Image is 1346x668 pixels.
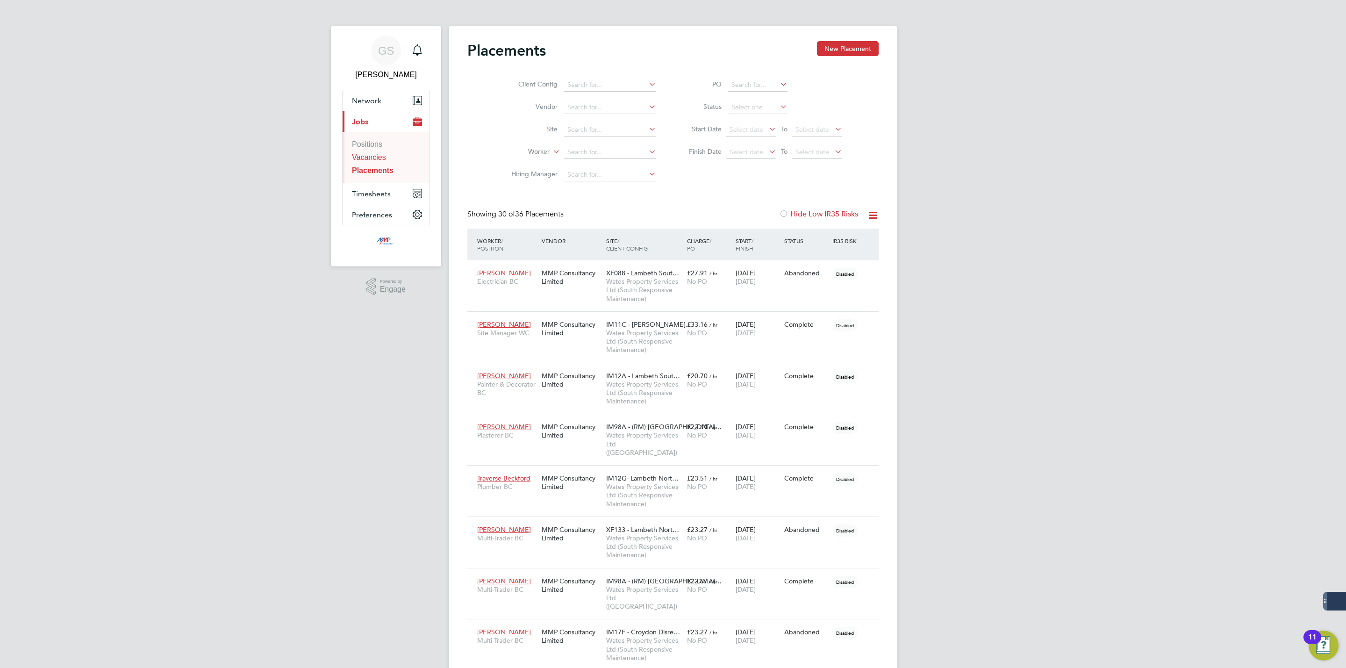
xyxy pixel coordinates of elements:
[784,525,828,534] div: Abandoned
[606,474,679,482] span: IM12G- Lambeth Nort…
[343,90,430,111] button: Network
[606,380,682,406] span: Wates Property Services Ltd (South Responsive Maintenance)
[730,148,763,156] span: Select date
[606,277,682,303] span: Wates Property Services Ltd (South Responsive Maintenance)
[832,473,858,485] span: Disabled
[784,372,828,380] div: Complete
[736,534,756,542] span: [DATE]
[504,102,558,111] label: Vendor
[606,329,682,354] span: Wates Property Services Ltd (South Responsive Maintenance)
[477,636,537,645] span: Multi-Trader BC
[728,79,788,92] input: Search for...
[709,424,717,431] span: / hr
[343,204,430,225] button: Preferences
[606,534,682,560] span: Wates Property Services Ltd (South Responsive Maintenance)
[736,585,756,594] span: [DATE]
[1308,637,1317,649] div: 11
[342,235,430,250] a: Go to home page
[687,269,708,277] span: £27.91
[730,125,763,134] span: Select date
[784,320,828,329] div: Complete
[736,237,753,252] span: / Finish
[477,329,537,337] span: Site Manager WC
[475,232,539,257] div: Worker
[477,423,531,431] span: [PERSON_NAME]
[504,80,558,88] label: Client Config
[736,329,756,337] span: [DATE]
[352,96,381,105] span: Network
[477,628,531,636] span: [PERSON_NAME]
[709,373,717,380] span: / hr
[779,209,858,219] label: Hide Low IR35 Risks
[687,525,708,534] span: £23.27
[606,585,682,611] span: Wates Property Services Ltd ([GEOGRAPHIC_DATA])
[733,316,782,342] div: [DATE]
[736,277,756,286] span: [DATE]
[733,623,782,649] div: [DATE]
[687,329,707,337] span: No PO
[606,525,679,534] span: XF133 - Lambeth Nort…
[378,44,394,57] span: GS
[687,577,708,585] span: £22.67
[709,270,717,277] span: / hr
[539,316,604,342] div: MMP Consultancy Limited
[733,264,782,290] div: [DATE]
[687,474,708,482] span: £23.51
[832,627,858,639] span: Disabled
[477,585,537,594] span: Multi-Trader BC
[504,125,558,133] label: Site
[728,101,788,114] input: Select one
[539,521,604,547] div: MMP Consultancy Limited
[687,482,707,491] span: No PO
[564,146,656,159] input: Search for...
[733,367,782,393] div: [DATE]
[539,264,604,290] div: MMP Consultancy Limited
[475,366,879,374] a: [PERSON_NAME]Painter & Decorator BCMMP Consultancy LimitedIM12A - Lambeth Sout…Wates Property Ser...
[687,423,708,431] span: £22.44
[475,315,879,323] a: [PERSON_NAME]Site Manager WCMMP Consultancy LimitedIM11C - [PERSON_NAME]…Wates Property Services ...
[784,269,828,277] div: Abandoned
[680,147,722,156] label: Finish Date
[564,101,656,114] input: Search for...
[606,237,648,252] span: / Client Config
[606,372,680,380] span: IM12A - Lambeth Sout…
[539,232,604,249] div: Vendor
[736,482,756,491] span: [DATE]
[477,269,531,277] span: [PERSON_NAME]
[736,380,756,388] span: [DATE]
[539,572,604,598] div: MMP Consultancy Limited
[709,321,717,328] span: / hr
[342,36,430,80] a: GS[PERSON_NAME]
[477,380,537,397] span: Painter & Decorator BC
[373,235,400,250] img: mmpconsultancy-logo-retina.png
[733,469,782,496] div: [DATE]
[832,319,858,331] span: Disabled
[352,210,392,219] span: Preferences
[736,636,756,645] span: [DATE]
[475,520,879,528] a: [PERSON_NAME]Multi-Trader BCMMP Consultancy LimitedXF133 - Lambeth Nort…Wates Property Services L...
[687,585,707,594] span: No PO
[477,482,537,491] span: Plumber BC
[817,41,879,56] button: New Placement
[343,132,430,183] div: Jobs
[380,278,406,286] span: Powered by
[467,41,546,60] h2: Placements
[475,623,879,631] a: [PERSON_NAME]Multi-Trader BCMMP Consultancy LimitedIM17F - Croydon Disre…Wates Property Services ...
[832,371,858,383] span: Disabled
[680,102,722,111] label: Status
[733,521,782,547] div: [DATE]
[606,636,682,662] span: Wates Property Services Ltd (South Responsive Maintenance)
[606,320,692,329] span: IM11C - [PERSON_NAME]…
[475,264,879,272] a: [PERSON_NAME]Electrician BCMMP Consultancy LimitedXF088 - Lambeth Sout…Wates Property Services Lt...
[539,623,604,649] div: MMP Consultancy Limited
[331,26,441,266] nav: Main navigation
[352,189,391,198] span: Timesheets
[475,469,879,477] a: Traverse BeckfordPlumber BCMMP Consultancy LimitedIM12G- Lambeth Nort…Wates Property Services Ltd...
[709,475,717,482] span: / hr
[680,80,722,88] label: PO
[606,431,682,457] span: Wates Property Services Ltd ([GEOGRAPHIC_DATA])
[736,431,756,439] span: [DATE]
[733,418,782,444] div: [DATE]
[477,372,531,380] span: [PERSON_NAME]
[477,474,530,482] span: Traverse Beckford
